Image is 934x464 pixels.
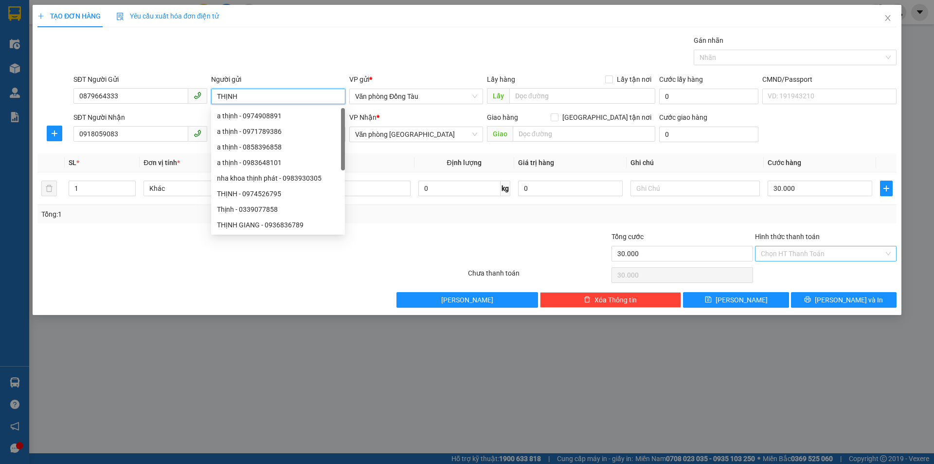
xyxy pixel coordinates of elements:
[144,159,180,167] span: Đơn vị tính
[630,181,760,196] input: Ghi Chú
[884,14,892,22] span: close
[509,88,655,104] input: Dọc đường
[874,5,901,32] button: Close
[281,181,410,196] input: VD: Bàn, Ghế
[211,170,345,186] div: nha khoa thịnh phát - 0983930305
[211,74,345,85] div: Người gửi
[73,74,207,85] div: SĐT Người Gửi
[116,13,124,20] img: icon
[116,12,219,20] span: Yêu cầu xuất hóa đơn điện tử
[694,37,723,44] label: Gán nhãn
[211,217,345,233] div: THỊNH GIANG - 0936836789
[659,127,758,142] input: Cước giao hàng
[211,124,345,139] div: a thịnh - 0971789386
[217,142,339,152] div: a thịnh - 0858396858
[513,126,655,142] input: Dọc đường
[211,139,345,155] div: a thịnh - 0858396858
[683,292,789,308] button: save[PERSON_NAME]
[102,11,172,23] b: 36 Limousine
[487,126,513,142] span: Giao
[355,127,477,142] span: Văn phòng Thanh Hóa
[540,292,682,308] button: deleteXóa Thông tin
[211,155,345,170] div: a thịnh - 0983648101
[487,88,509,104] span: Lấy
[12,12,61,61] img: logo.jpg
[349,74,483,85] div: VP gửi
[518,159,554,167] span: Giá trị hàng
[54,60,221,73] li: Hotline: 1900888999
[149,181,267,196] span: Khác
[804,296,811,304] span: printer
[211,186,345,202] div: THỊNH - 0974526795
[41,209,360,220] div: Tổng: 1
[349,113,377,121] span: VP Nhận
[217,188,339,199] div: THỊNH - 0974526795
[73,112,207,123] div: SĐT Người Nhận
[558,112,655,123] span: [GEOGRAPHIC_DATA] tận nơi
[487,113,518,121] span: Giao hàng
[755,233,820,241] label: Hình thức thanh toán
[355,89,477,104] span: Văn phòng Đồng Tàu
[211,108,345,124] div: a thịnh - 0974908891
[194,130,201,137] span: phone
[217,157,339,168] div: a thịnh - 0983648101
[37,13,44,19] span: plus
[659,75,703,83] label: Cước lấy hàng
[501,181,510,196] span: kg
[217,126,339,137] div: a thịnh - 0971789386
[47,130,62,137] span: plus
[705,296,712,304] span: save
[716,295,768,305] span: [PERSON_NAME]
[467,268,611,285] div: Chưa thanh toán
[880,181,893,196] button: plus
[441,295,493,305] span: [PERSON_NAME]
[217,173,339,184] div: nha khoa thịnh phát - 0983930305
[217,111,339,121] div: a thịnh - 0974908891
[627,153,764,172] th: Ghi chú
[69,159,76,167] span: SL
[217,204,339,215] div: Thịnh - 0339077858
[47,126,62,141] button: plus
[762,74,896,85] div: CMND/Passport
[518,181,623,196] input: 0
[613,74,655,85] span: Lấy tận nơi
[659,113,707,121] label: Cước giao hàng
[815,295,883,305] span: [PERSON_NAME] và In
[41,181,57,196] button: delete
[194,92,201,99] span: phone
[447,159,482,167] span: Định lượng
[211,202,345,217] div: Thịnh - 0339077858
[768,159,801,167] span: Cước hàng
[611,233,644,241] span: Tổng cước
[37,12,101,20] span: TẠO ĐƠN HÀNG
[487,75,515,83] span: Lấy hàng
[54,24,221,60] li: 01A03 [GEOGRAPHIC_DATA], [GEOGRAPHIC_DATA] ( bên cạnh cây xăng bến xe phía Bắc cũ)
[880,185,892,192] span: plus
[217,220,339,230] div: THỊNH GIANG - 0936836789
[594,295,637,305] span: Xóa Thông tin
[659,89,758,104] input: Cước lấy hàng
[396,292,538,308] button: [PERSON_NAME]
[584,296,591,304] span: delete
[791,292,897,308] button: printer[PERSON_NAME] và In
